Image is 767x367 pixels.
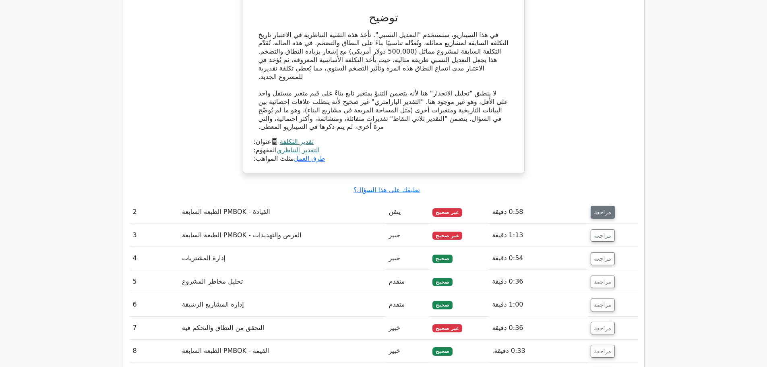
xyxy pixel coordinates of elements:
font: 2 [133,208,137,216]
font: 4 [133,254,137,262]
font: مراجعة [594,278,611,285]
font: المفهوم: [254,146,277,154]
font: 0:33 دقيقة. [492,347,525,355]
button: مراجعة [591,276,615,288]
font: خبير [389,324,400,332]
font: توضيح [369,11,398,24]
font: 6 [133,301,137,308]
button: مراجعة [591,229,615,242]
font: خبير [389,347,400,355]
font: مثلث المواهب: [254,155,294,162]
font: مراجعة [594,325,611,331]
font: 1:00 دقيقة [492,301,523,308]
font: 5 [133,278,137,285]
font: لا ينطبق "تحليل الانحدار" هنا لأنه يتضمن التنبؤ بمتغير تابع بناءً على قيم متغير مستقل واحد على ال... [258,89,508,131]
font: في هذا السيناريو، ستستخدم "التعديل النسبي". تأخذ هذه التقنية التناظرية في الاعتبار تاريخ التكلفة ... [258,31,509,81]
font: التحقق من النطاق والتحكم فيه [182,324,264,332]
a: تعليقك على هذا السؤال؟ [354,186,420,194]
font: غير صحيح [436,233,459,238]
font: غير صحيح [436,326,459,331]
font: خبير [389,254,400,262]
button: مراجعة [591,299,615,311]
font: 0:54 دقيقة [492,254,523,262]
font: 0:36 دقيقة [492,324,523,332]
font: مراجعة [594,348,611,355]
font: مراجعة [594,255,611,262]
font: 0:36 دقيقة [492,278,523,285]
button: مراجعة [591,322,615,335]
font: غير صحيح [436,209,459,215]
font: صحيح [436,348,449,354]
font: متقدم [389,301,405,308]
font: متقدم [389,278,405,285]
a: التقدير التناظري [277,146,320,154]
button: مراجعة [591,252,615,265]
font: 8 [133,347,137,355]
font: 7 [133,324,137,332]
font: خبير [389,231,400,239]
font: إدارة المشتريات [182,254,225,262]
font: 3 [133,231,137,239]
font: إدارة المشاريع الرشيقة [182,301,244,308]
a: طرق العمل [294,155,325,162]
font: عنوان: [254,138,271,145]
button: مراجعة [591,345,615,358]
font: صحيح [436,279,449,285]
font: يتقن [389,208,401,216]
font: القيمة - PMBOK الطبعة السابعة [182,347,269,355]
font: صحيح [436,256,449,261]
a: تقدير التكلفة [280,138,314,145]
font: مراجعة [594,209,611,216]
font: مراجعة [594,232,611,238]
font: 1:13 دقيقة [492,231,523,239]
font: تحليل مخاطر المشروع [182,278,243,285]
font: صحيح [436,302,449,308]
font: مراجعة [594,302,611,308]
font: الفرص والتهديدات - PMBOK الطبعة السابعة [182,231,302,239]
button: مراجعة [591,206,615,219]
font: 0:58 دقيقة [492,208,523,216]
font: القيادة - PMBOK الطبعة السابعة [182,208,270,216]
